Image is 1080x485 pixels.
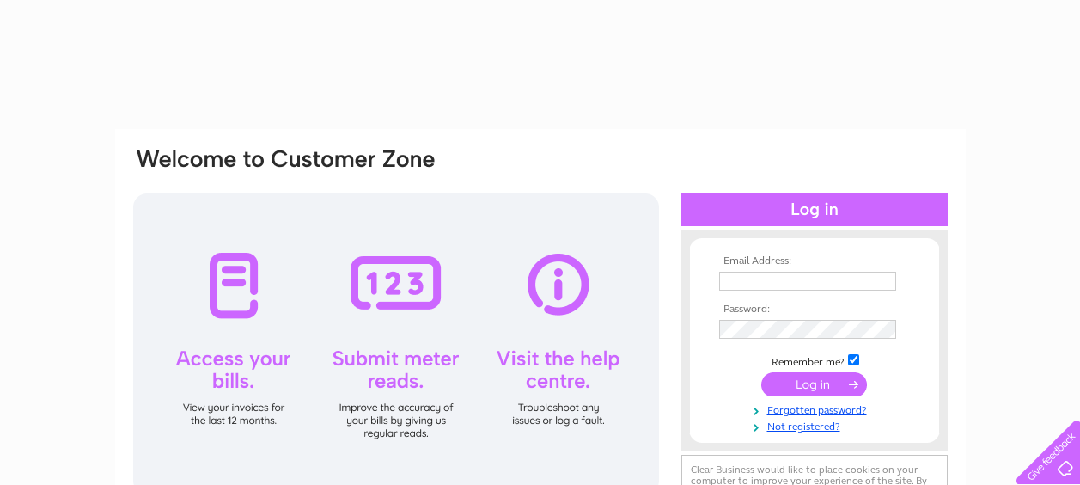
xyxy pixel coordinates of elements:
[719,401,914,417] a: Forgotten password?
[715,352,914,369] td: Remember me?
[719,417,914,433] a: Not registered?
[715,304,914,316] th: Password:
[761,372,867,396] input: Submit
[715,255,914,267] th: Email Address:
